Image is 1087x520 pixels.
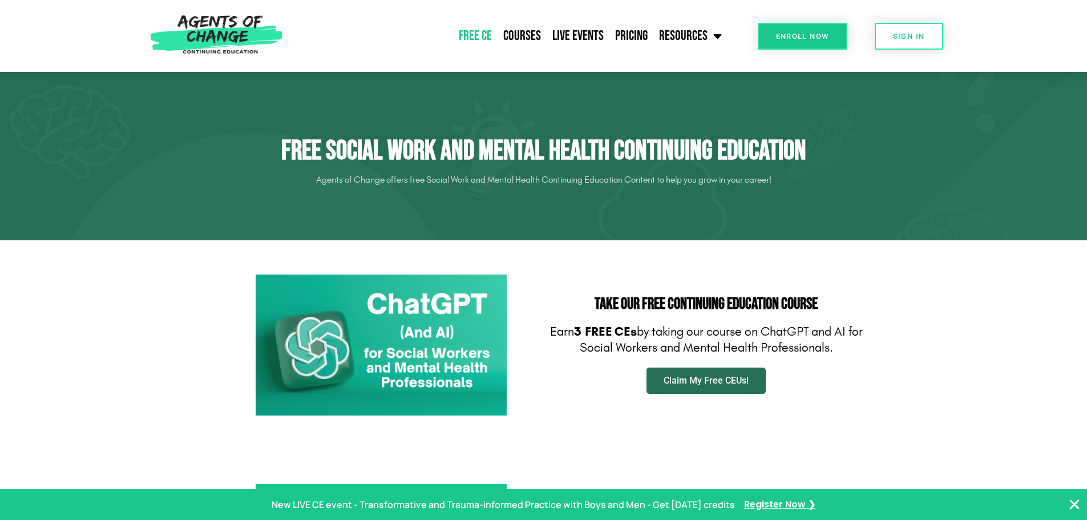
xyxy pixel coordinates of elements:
[547,22,609,50] a: Live Events
[653,22,728,50] a: Resources
[609,22,653,50] a: Pricing
[744,497,815,513] a: Register Now ❯
[875,23,943,50] a: SIGN IN
[288,22,728,50] nav: Menu
[549,296,863,312] h2: Take Our FREE Continuing Education Course
[224,135,863,168] h1: Free Social Work and Mental Health Continuing Education
[776,33,829,40] span: Enroll Now
[272,497,735,513] p: New LIVE CE event - Transformative and Trauma-informed Practice with Boys and Men - Get [DATE] cr...
[1068,498,1081,511] button: Close Banner
[664,376,749,385] span: Claim My Free CEUs!
[893,33,925,40] span: SIGN IN
[453,22,498,50] a: Free CE
[646,368,766,394] a: Claim My Free CEUs!
[758,23,847,50] a: Enroll Now
[498,22,547,50] a: Courses
[224,171,863,189] p: Agents of Change offers free Social Work and Mental Health Continuing Education Content to help y...
[549,324,863,356] p: Earn by taking our course on ChatGPT and AI for Social Workers and Mental Health Professionals.
[574,324,637,339] b: 3 FREE CEs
